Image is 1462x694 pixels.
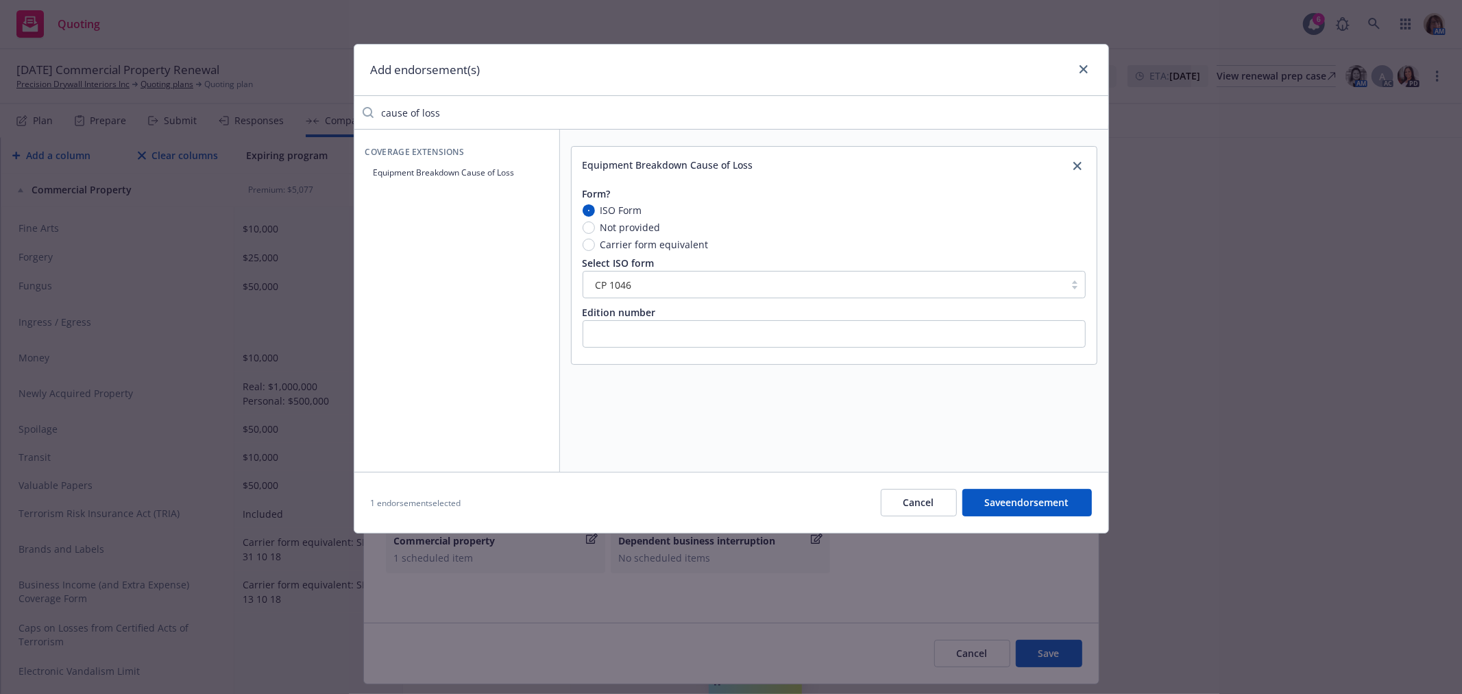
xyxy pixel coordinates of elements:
[962,489,1092,516] button: Saveendorsement
[600,203,642,217] span: ISO Form
[583,222,595,234] input: Not provided
[600,220,661,235] span: Not provided
[363,107,374,118] svg: Search
[600,237,709,252] span: Carrier form equivalent
[1075,61,1092,77] a: close
[583,158,753,174] div: Equipment Breakdown Cause of Loss
[365,146,548,158] span: Coverage Extensions
[583,239,595,251] input: Carrier form equivalent
[583,306,656,319] span: Edition number
[881,489,957,516] button: Cancel
[374,99,1108,126] input: Filter endorsements...
[1069,158,1086,174] a: close
[583,187,611,200] span: Form?
[371,61,480,79] h1: Add endorsement(s)
[365,161,548,184] button: Equipment Breakdown Cause of Loss
[371,497,461,509] span: 1 endorsement selected
[590,278,1058,292] span: CP 1046
[583,256,655,270] span: Select ISO form
[583,204,595,217] input: ISO Form
[596,278,632,292] span: CP 1046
